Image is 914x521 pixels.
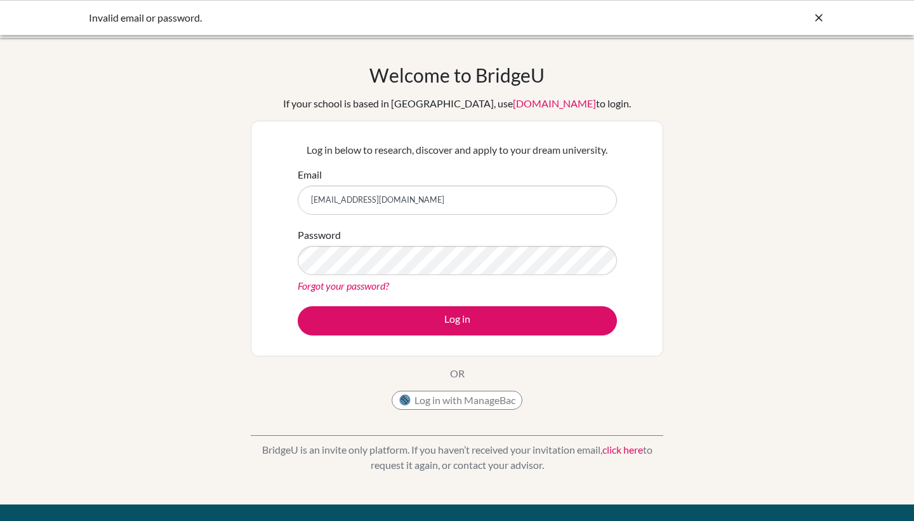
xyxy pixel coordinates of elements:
[392,391,522,410] button: Log in with ManageBac
[89,10,635,25] div: Invalid email or password.
[298,306,617,335] button: Log in
[298,227,341,243] label: Password
[251,442,663,473] p: BridgeU is an invite only platform. If you haven’t received your invitation email, to request it ...
[298,167,322,182] label: Email
[513,97,596,109] a: [DOMAIN_NAME]
[298,142,617,158] p: Log in below to research, discover and apply to your dream university.
[283,96,631,111] div: If your school is based in [GEOGRAPHIC_DATA], use to login.
[369,64,545,86] h1: Welcome to BridgeU
[450,366,465,381] p: OR
[298,280,389,292] a: Forgot your password?
[602,443,643,456] a: click here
